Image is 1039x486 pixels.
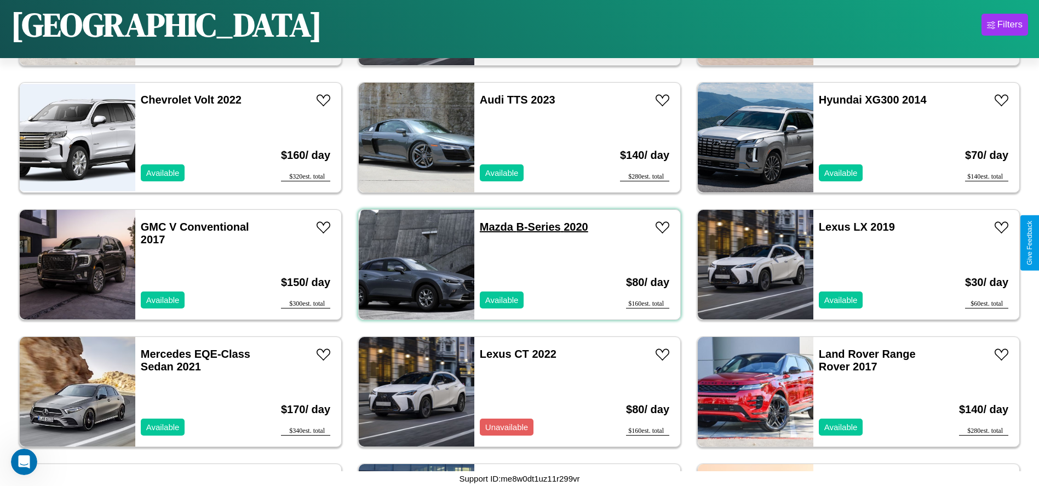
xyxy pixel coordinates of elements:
div: $ 340 est. total [281,427,330,436]
a: Lexus LX 2019 [819,221,895,233]
h3: $ 30 / day [965,265,1008,300]
div: $ 300 est. total [281,300,330,308]
a: GMC V Conventional 2017 [141,221,249,245]
div: Filters [997,19,1023,30]
p: Unavailable [485,420,528,434]
a: Chevrolet Volt 2022 [141,94,242,106]
h3: $ 160 / day [281,138,330,173]
p: Available [824,165,858,180]
p: Available [146,293,180,307]
p: Available [824,420,858,434]
a: Audi TTS 2023 [480,94,555,106]
h1: [GEOGRAPHIC_DATA] [11,2,322,47]
p: Available [824,293,858,307]
h3: $ 70 / day [965,138,1008,173]
p: Available [146,420,180,434]
div: $ 160 est. total [626,427,669,436]
h3: $ 140 / day [620,138,669,173]
p: Available [485,165,519,180]
p: Support ID: me8w0dt1uz11r299vr [459,471,579,486]
div: $ 280 est. total [620,173,669,181]
p: Available [146,165,180,180]
div: $ 60 est. total [965,300,1008,308]
h3: $ 150 / day [281,265,330,300]
div: $ 320 est. total [281,173,330,181]
div: $ 280 est. total [959,427,1008,436]
a: Mercedes EQE-Class Sedan 2021 [141,348,250,373]
a: Hyundai XG300 2014 [819,94,927,106]
h3: $ 80 / day [626,265,669,300]
div: $ 140 est. total [965,173,1008,181]
h3: $ 80 / day [626,392,669,427]
a: Mazda B-Series 2020 [480,221,588,233]
p: Available [485,293,519,307]
a: Land Rover Range Rover 2017 [819,348,916,373]
a: Lexus CT 2022 [480,348,556,360]
iframe: Intercom live chat [11,449,37,475]
h3: $ 140 / day [959,392,1008,427]
button: Filters [981,14,1028,36]
h3: $ 170 / day [281,392,330,427]
div: $ 160 est. total [626,300,669,308]
div: Give Feedback [1026,221,1034,265]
